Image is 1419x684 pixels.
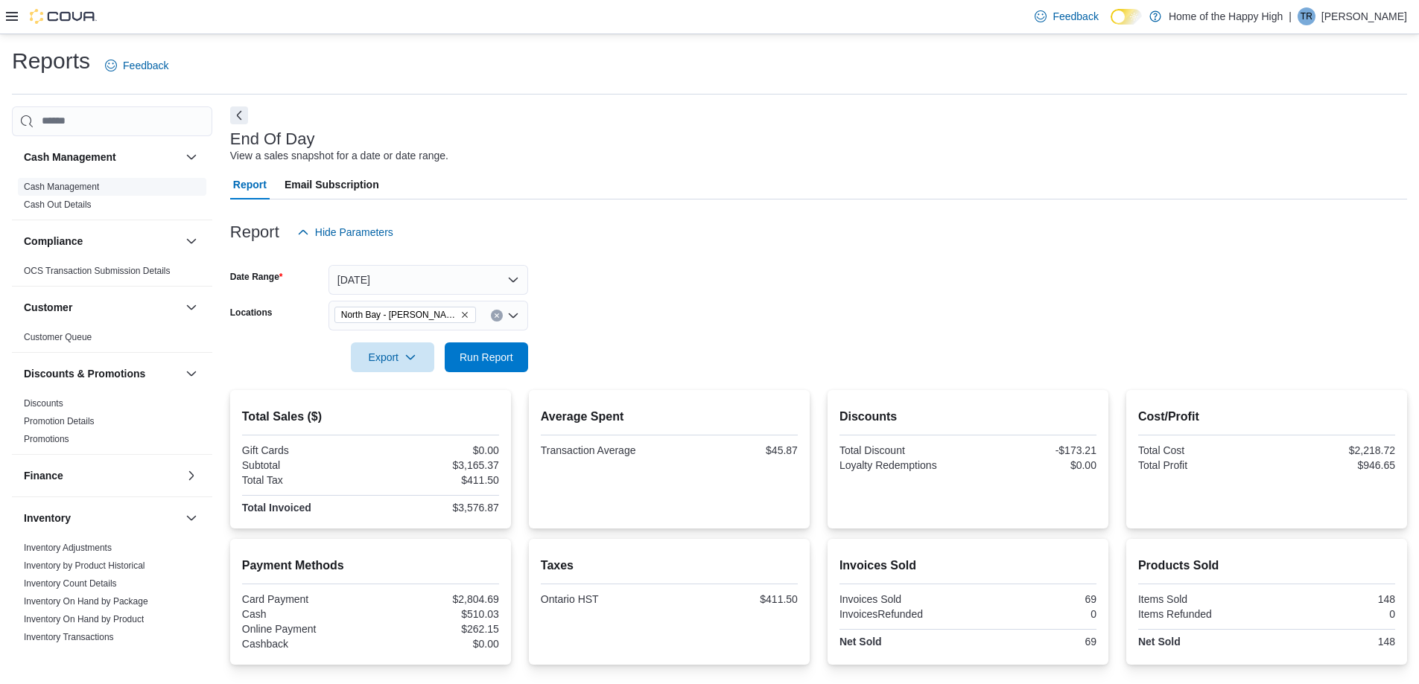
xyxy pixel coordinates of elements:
button: Discounts & Promotions [182,365,200,383]
div: 0 [971,608,1096,620]
div: $2,218.72 [1269,444,1395,456]
button: Clear input [491,310,503,322]
div: Tom Rishaur [1298,7,1315,25]
div: 0 [1269,608,1395,620]
button: [DATE] [328,265,528,295]
button: Finance [24,468,180,483]
strong: Total Invoiced [242,502,311,514]
div: Online Payment [242,623,368,635]
h3: Compliance [24,234,83,249]
div: Discounts & Promotions [12,394,212,454]
h2: Products Sold [1138,557,1395,575]
h3: Customer [24,300,72,315]
span: Email Subscription [285,170,379,199]
h3: Discounts & Promotions [24,366,145,381]
div: 69 [971,593,1096,605]
span: Discounts [24,397,63,409]
span: North Bay - [PERSON_NAME] Terrace - Fire & Flower [341,307,457,322]
div: $2,804.69 [373,593,499,605]
div: Total Profit [1138,459,1264,471]
div: 148 [1269,593,1395,605]
div: -$173.21 [971,444,1096,456]
a: Promotions [24,434,69,444]
span: Inventory by Product Historical [24,560,145,572]
h1: Reports [12,46,90,76]
h2: Payment Methods [242,557,499,575]
button: Compliance [182,232,200,250]
button: Export [351,342,434,372]
button: Hide Parameters [291,217,399,247]
button: Customer [182,298,200,316]
div: Subtotal [242,459,368,471]
div: $0.00 [373,638,499,650]
a: OCS Transaction Submission Details [24,266,171,276]
span: Export [360,342,425,372]
button: Compliance [24,234,180,249]
span: Inventory On Hand by Package [24,595,148,607]
span: Inventory Count Details [24,578,117,589]
strong: Net Sold [1138,636,1181,648]
div: Items Refunded [1138,608,1264,620]
div: Loyalty Redemptions [839,459,965,471]
strong: Net Sold [839,636,882,648]
h3: Inventory [24,511,71,525]
a: Inventory Count Details [24,578,117,589]
div: InvoicesRefunded [839,608,965,620]
a: Inventory On Hand by Product [24,614,144,624]
h2: Average Spent [541,408,798,426]
button: Finance [182,467,200,485]
h3: Finance [24,468,63,483]
span: Run Report [460,350,513,365]
div: Total Discount [839,444,965,456]
div: Cashback [242,638,368,650]
div: Cash Management [12,178,212,220]
span: Inventory Transactions [24,631,114,643]
input: Dark Mode [1111,9,1142,25]
div: Ontario HST [541,593,667,605]
div: View a sales snapshot for a date or date range. [230,148,448,164]
span: Cash Out Details [24,199,92,211]
p: Home of the Happy High [1169,7,1283,25]
div: $45.87 [672,444,798,456]
h3: End Of Day [230,130,315,148]
div: $411.50 [373,474,499,486]
span: Report [233,170,267,199]
div: Card Payment [242,593,368,605]
div: $946.65 [1269,459,1395,471]
div: Transaction Average [541,444,667,456]
a: Customer Queue [24,332,92,342]
label: Date Range [230,271,283,283]
button: Next [230,106,248,124]
span: Cash Management [24,181,99,193]
span: Promotions [24,433,69,445]
div: 69 [971,636,1096,648]
a: Cash Management [24,182,99,192]
button: Cash Management [182,148,200,166]
span: North Bay - Thibeault Terrace - Fire & Flower [334,307,476,323]
a: Cash Out Details [24,199,92,210]
h3: Report [230,223,279,241]
h2: Total Sales ($) [242,408,499,426]
div: $0.00 [373,444,499,456]
a: Discounts [24,398,63,409]
h2: Discounts [839,408,1096,426]
span: OCS Transaction Submission Details [24,265,171,277]
div: $510.03 [373,608,499,620]
button: Inventory [24,511,180,525]
div: $411.50 [672,593,798,605]
span: Feedback [1053,9,1098,24]
span: TR [1301,7,1312,25]
div: $3,576.87 [373,502,499,514]
span: Feedback [123,58,168,73]
a: Promotion Details [24,416,95,426]
h2: Taxes [541,557,798,575]
a: Feedback [1029,1,1104,31]
a: Inventory On Hand by Package [24,596,148,607]
div: Cash [242,608,368,620]
div: Compliance [12,262,212,286]
img: Cova [30,9,97,24]
button: Open list of options [507,310,519,322]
